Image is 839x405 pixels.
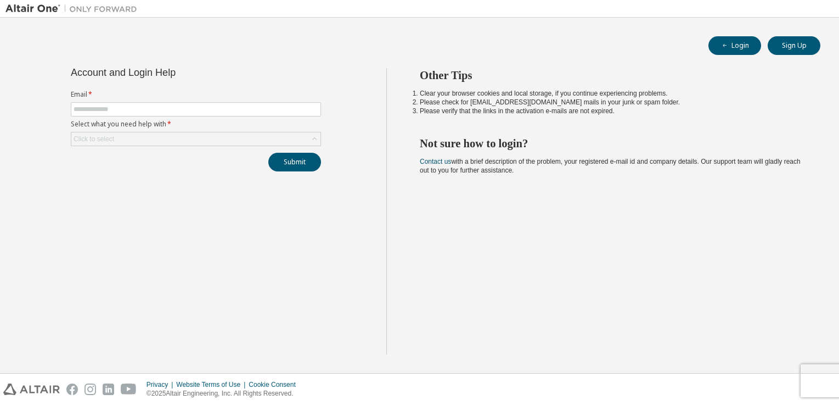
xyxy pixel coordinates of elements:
img: Altair One [5,3,143,14]
div: Cookie Consent [249,380,302,389]
p: © 2025 Altair Engineering, Inc. All Rights Reserved. [147,389,302,398]
img: linkedin.svg [103,384,114,395]
li: Please verify that the links in the activation e-mails are not expired. [420,107,801,115]
div: Privacy [147,380,176,389]
div: Account and Login Help [71,68,271,77]
div: Click to select [74,135,114,143]
button: Login [708,36,761,55]
img: youtube.svg [121,384,137,395]
button: Submit [268,153,321,171]
label: Email [71,90,321,99]
img: instagram.svg [85,384,96,395]
li: Please check for [EMAIL_ADDRESS][DOMAIN_NAME] mails in your junk or spam folder. [420,98,801,107]
button: Sign Up [768,36,820,55]
h2: Other Tips [420,68,801,82]
a: Contact us [420,158,451,165]
h2: Not sure how to login? [420,136,801,151]
label: Select what you need help with [71,120,321,129]
div: Website Terms of Use [176,380,249,389]
li: Clear your browser cookies and local storage, if you continue experiencing problems. [420,89,801,98]
img: altair_logo.svg [3,384,60,395]
span: with a brief description of the problem, your registered e-mail id and company details. Our suppo... [420,158,801,174]
div: Click to select [71,132,320,146]
img: facebook.svg [66,384,78,395]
